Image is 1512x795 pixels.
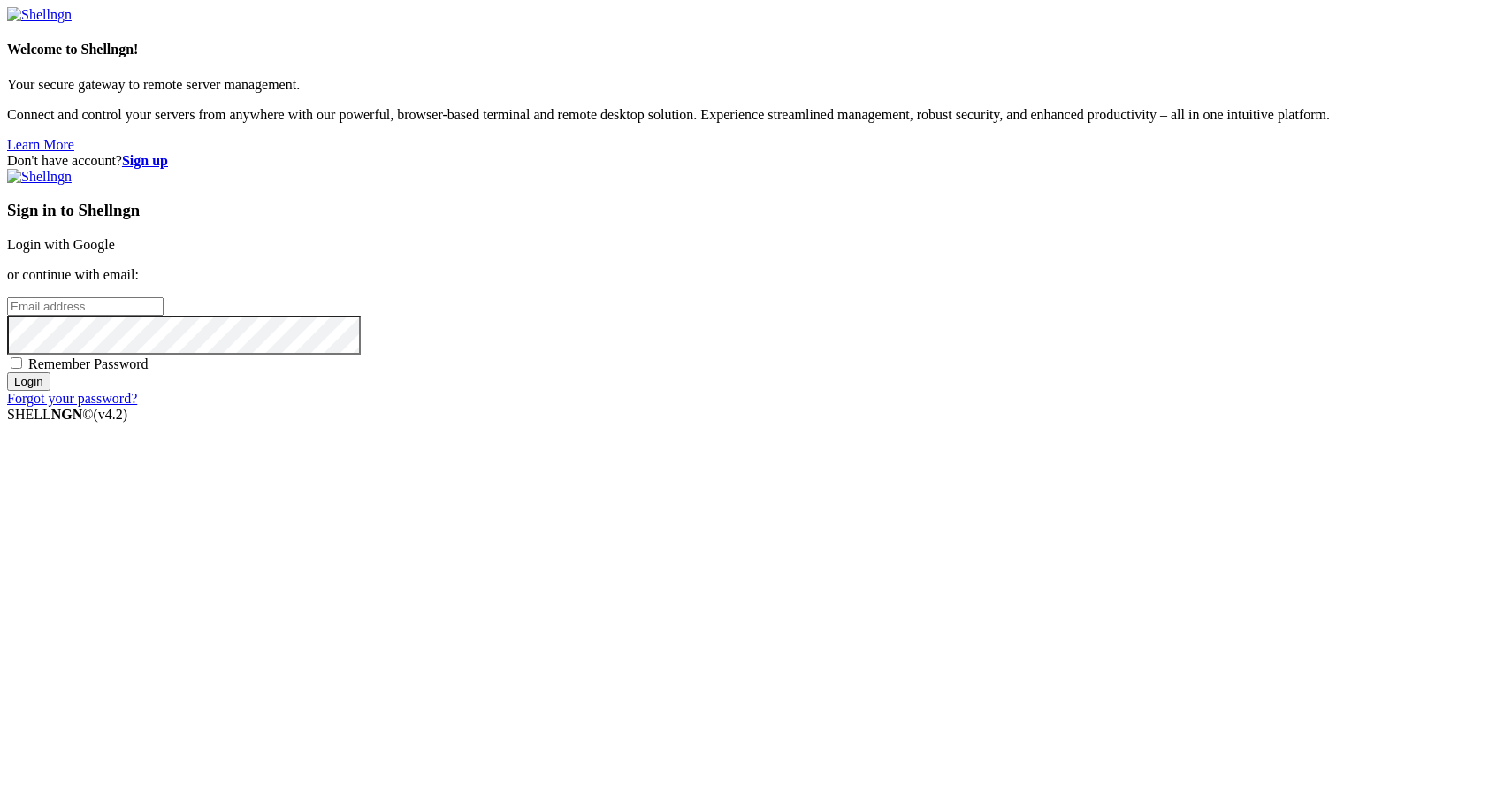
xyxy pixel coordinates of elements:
[7,77,1505,93] p: Your secure gateway to remote server management.
[7,107,1505,123] p: Connect and control your servers from anywhere with our powerful, browser-based terminal and remo...
[11,357,22,369] input: Remember Password
[28,356,149,371] span: Remember Password
[94,407,128,422] span: 4.2.0
[7,201,1505,220] h3: Sign in to Shellngn
[7,237,115,252] a: Login with Google
[7,7,72,23] img: Shellngn
[7,169,72,185] img: Shellngn
[7,372,50,391] input: Login
[7,267,1505,283] p: or continue with email:
[7,42,1505,57] h4: Welcome to Shellngn!
[7,407,127,422] span: SHELL ©
[7,137,74,152] a: Learn More
[7,297,164,316] input: Email address
[7,391,137,406] a: Forgot your password?
[7,153,1505,169] div: Don't have account?
[122,153,168,168] a: Sign up
[51,407,83,422] b: NGN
